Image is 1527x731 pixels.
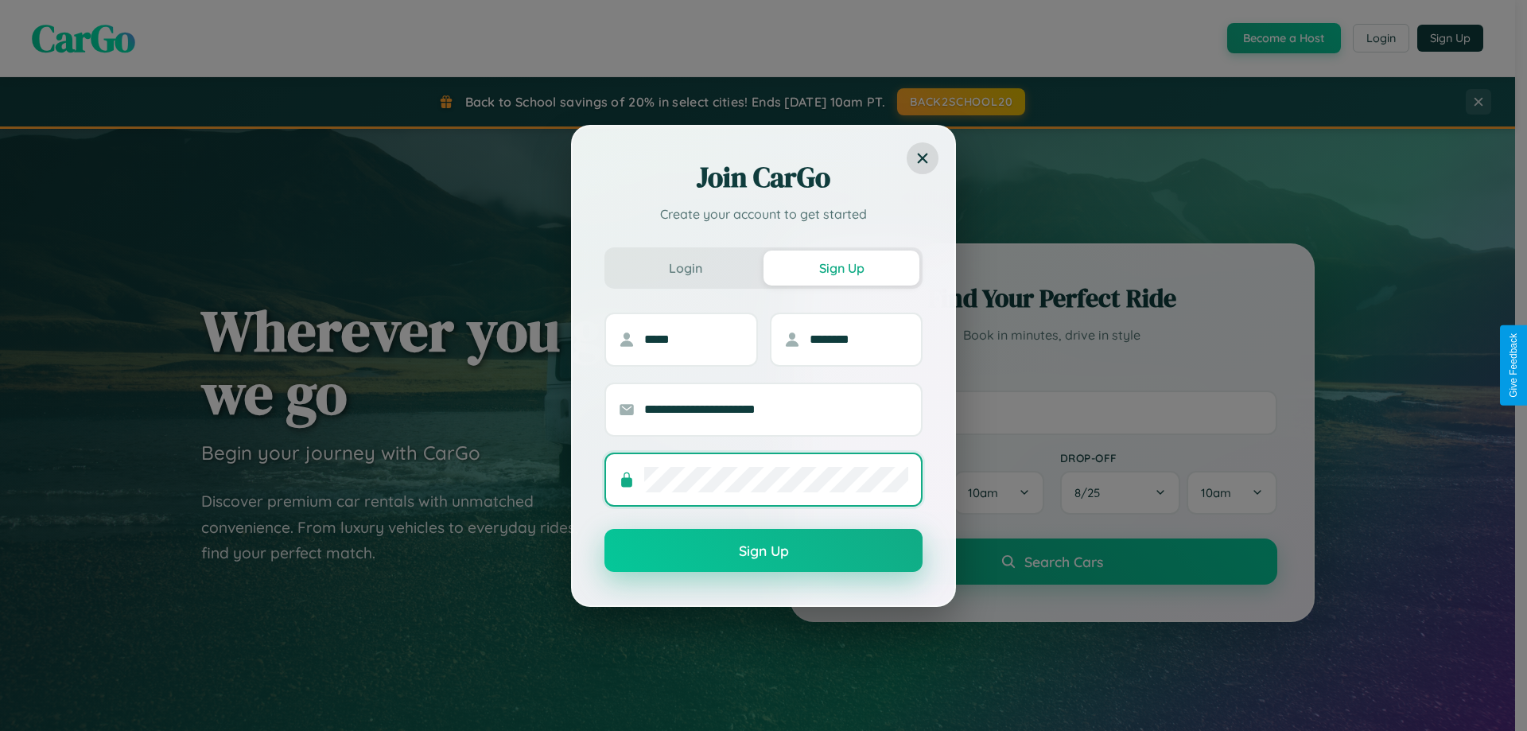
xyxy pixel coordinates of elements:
[604,158,923,196] h2: Join CarGo
[604,204,923,224] p: Create your account to get started
[608,251,763,286] button: Login
[604,529,923,572] button: Sign Up
[763,251,919,286] button: Sign Up
[1508,333,1519,398] div: Give Feedback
